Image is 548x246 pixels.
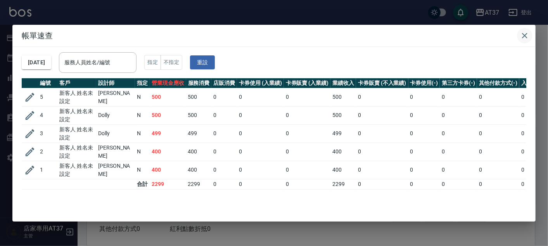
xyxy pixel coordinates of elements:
[144,55,161,70] button: 指定
[38,106,57,124] td: 4
[330,179,356,189] td: 2299
[440,78,477,88] th: 第三方卡券(-)
[211,78,237,88] th: 店販消費
[356,143,408,161] td: 0
[356,78,408,88] th: 卡券販賣 (不入業績)
[150,161,186,179] td: 400
[22,55,51,70] button: [DATE]
[440,124,477,143] td: 0
[440,143,477,161] td: 0
[190,55,215,70] button: 重設
[135,179,150,189] td: 合計
[408,179,440,189] td: 0
[237,78,284,88] th: 卡券使用 (入業績)
[211,124,237,143] td: 0
[96,124,135,143] td: Dolly
[330,106,356,124] td: 500
[356,179,408,189] td: 0
[237,124,284,143] td: 0
[356,106,408,124] td: 0
[477,143,520,161] td: 0
[356,161,408,179] td: 0
[12,25,536,46] h2: 帳單速查
[38,88,57,106] td: 5
[96,143,135,161] td: [PERSON_NAME]
[135,124,150,143] td: N
[477,88,520,106] td: 0
[356,124,408,143] td: 0
[211,143,237,161] td: 0
[330,143,356,161] td: 400
[237,143,284,161] td: 0
[186,124,212,143] td: 499
[150,78,186,88] th: 營業現金應收
[186,88,212,106] td: 500
[150,88,186,106] td: 500
[211,88,237,106] td: 0
[38,161,57,179] td: 1
[477,78,520,88] th: 其他付款方式(-)
[284,106,331,124] td: 0
[237,179,284,189] td: 0
[408,124,440,143] td: 0
[330,161,356,179] td: 400
[96,88,135,106] td: [PERSON_NAME]
[38,78,57,88] th: 編號
[38,124,57,143] td: 3
[150,106,186,124] td: 500
[57,143,96,161] td: 新客人 姓名未設定
[186,106,212,124] td: 500
[211,106,237,124] td: 0
[96,161,135,179] td: [PERSON_NAME]
[186,78,212,88] th: 服務消費
[161,55,182,70] button: 不指定
[150,124,186,143] td: 499
[440,106,477,124] td: 0
[237,161,284,179] td: 0
[96,78,135,88] th: 設計師
[186,143,212,161] td: 400
[211,161,237,179] td: 0
[135,106,150,124] td: N
[150,143,186,161] td: 400
[57,161,96,179] td: 新客人 姓名未設定
[135,161,150,179] td: N
[477,106,520,124] td: 0
[330,124,356,143] td: 499
[408,78,440,88] th: 卡券使用(-)
[57,88,96,106] td: 新客人 姓名未設定
[284,161,331,179] td: 0
[237,106,284,124] td: 0
[477,124,520,143] td: 0
[211,179,237,189] td: 0
[330,78,356,88] th: 業績收入
[135,78,150,88] th: 指定
[440,161,477,179] td: 0
[284,78,331,88] th: 卡券販賣 (入業績)
[408,88,440,106] td: 0
[135,143,150,161] td: N
[284,143,331,161] td: 0
[356,88,408,106] td: 0
[135,88,150,106] td: N
[284,124,331,143] td: 0
[284,179,331,189] td: 0
[440,179,477,189] td: 0
[150,179,186,189] td: 2299
[186,179,212,189] td: 2299
[330,88,356,106] td: 500
[57,124,96,143] td: 新客人 姓名未設定
[186,161,212,179] td: 400
[408,161,440,179] td: 0
[440,88,477,106] td: 0
[38,143,57,161] td: 2
[237,88,284,106] td: 0
[477,179,520,189] td: 0
[57,78,96,88] th: 客戶
[57,106,96,124] td: 新客人 姓名未設定
[284,88,331,106] td: 0
[408,106,440,124] td: 0
[477,161,520,179] td: 0
[96,106,135,124] td: Dolly
[408,143,440,161] td: 0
